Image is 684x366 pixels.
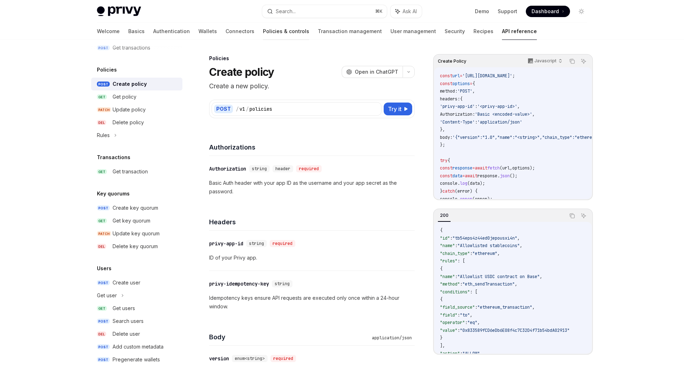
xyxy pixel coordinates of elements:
div: Rules [97,131,110,140]
div: 200 [438,211,451,220]
span: "to" [460,312,470,318]
span: = [462,173,465,179]
a: PATCHUpdate key quorum [91,227,182,240]
a: PATCHUpdate policy [91,103,182,116]
span: fetch [487,165,500,171]
span: "id" [440,235,450,241]
span: { [472,81,475,87]
span: = [460,73,462,79]
a: Authentication [153,23,190,40]
span: : [475,119,477,125]
span: , [532,304,535,310]
span: ( [467,181,470,186]
span: DEL [97,120,106,125]
span: POST [97,280,110,286]
span: , [540,274,542,279]
h4: Headers [209,217,415,227]
span: { [440,266,442,272]
div: Add custom metadata [113,343,164,351]
span: ], [440,343,445,349]
span: 'privy-app-id' [440,104,475,109]
span: } [440,335,442,341]
span: body: [440,135,452,140]
div: required [296,165,322,172]
a: POSTAdd custom metadata [91,340,182,353]
span: "field" [440,312,457,318]
a: Welcome [97,23,120,40]
div: privy-app-id [209,240,243,247]
span: 'application/json' [477,119,522,125]
span: "ethereum" [472,251,497,256]
span: "ethereum_transaction" [477,304,532,310]
button: Copy the contents from the code block [568,57,577,66]
span: { [447,158,450,163]
span: , [517,104,520,109]
span: string [275,281,290,287]
a: Dashboard [526,6,570,17]
span: , [470,312,472,318]
span: Create Policy [438,58,466,64]
span: = [470,81,472,87]
span: GET [97,306,107,311]
div: Policies [209,55,415,62]
a: User management [390,23,436,40]
button: Open in ChatGPT [342,66,403,78]
div: Create user [113,278,140,287]
span: response [477,173,497,179]
span: , [532,111,535,117]
span: ); [530,165,535,171]
span: GET [97,218,107,224]
a: GETGet transaction [91,165,182,178]
span: ) { [470,188,477,194]
span: PATCH [97,231,111,236]
span: . [457,181,460,186]
a: POSTCreate policy [91,78,182,90]
span: "method" [440,281,460,287]
button: Ask AI [579,57,588,66]
span: { [460,96,462,102]
span: const [440,81,452,87]
span: ( [455,188,457,194]
span: headers: [440,96,460,102]
p: Idempotency keys ensure API requests are executed only once within a 24-hour window. [209,294,415,311]
span: ); [480,181,485,186]
span: { [440,297,442,302]
span: { [440,228,442,233]
span: : [ [470,289,477,295]
button: Ask AI [390,5,422,18]
span: "Allowlisted stablecoins" [457,243,520,249]
a: Security [445,23,465,40]
span: url [452,73,460,79]
span: : [475,104,477,109]
span: '<privy-app-id>' [477,104,517,109]
span: ( [500,165,502,171]
button: Search...⌘K [262,5,387,18]
div: Pregenerate wallets [113,355,160,364]
a: GETGet users [91,302,182,315]
span: "name" [440,243,455,249]
button: Ask AI [579,211,588,220]
span: '[URL][DOMAIN_NAME]' [462,73,512,79]
span: const [440,165,452,171]
span: : [460,281,462,287]
span: Authorization: [440,111,475,117]
span: "eq" [467,320,477,325]
div: v1 [239,105,245,113]
a: Basics [128,23,145,40]
div: version [209,355,229,362]
span: : [ [457,258,465,264]
span: "0x833589fCD6eDb6E08f4c7C32D4f71b54bdA02913" [460,328,570,333]
div: required [270,240,295,247]
span: "operator" [440,320,465,325]
a: POSTSearch users [91,315,182,328]
span: 'POST' [457,88,472,94]
span: POST [97,82,110,87]
span: : [457,312,460,318]
span: POST [97,319,110,324]
div: Update key quorum [113,229,160,238]
h5: Policies [97,66,117,74]
h4: Authorizations [209,142,415,152]
span: error [457,188,470,194]
span: "value" [440,328,457,333]
span: . [497,173,500,179]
